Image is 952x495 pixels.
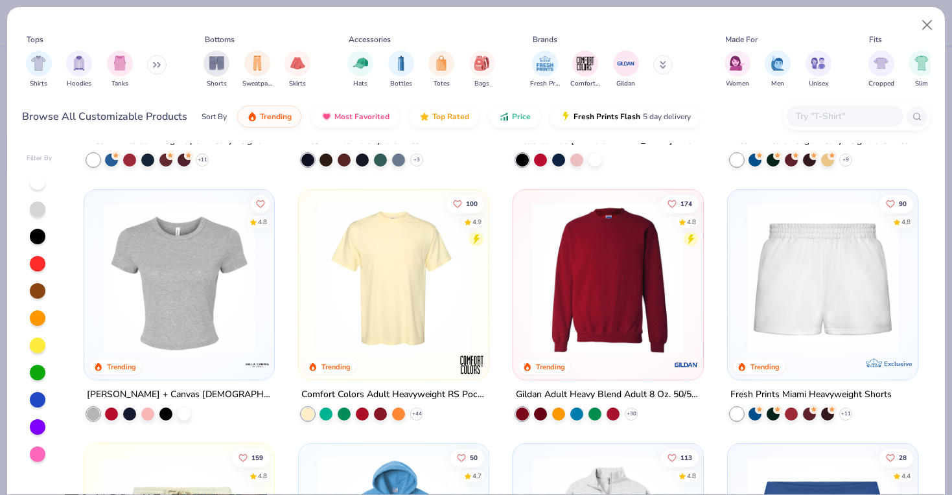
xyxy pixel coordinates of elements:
img: Comfort Colors Image [575,54,595,73]
span: Fresh Prints Flash [574,111,640,122]
div: filter for Sweatpants [242,51,272,89]
span: + 30 [627,410,636,418]
button: Like [661,448,699,466]
div: 4.4 [901,471,911,481]
button: filter button [242,51,272,89]
div: filter for Skirts [284,51,310,89]
span: Gildan [616,79,635,89]
button: filter button [725,51,750,89]
img: 284e3bdb-833f-4f21-a3b0-720291adcbd9 [312,203,476,354]
span: Shirts [30,79,47,89]
div: 4.8 [258,471,267,481]
div: filter for Shirts [26,51,52,89]
span: Men [771,79,784,89]
span: 159 [251,454,263,461]
div: Accessories [349,34,391,45]
div: filter for Bottles [388,51,414,89]
div: Comfort Colors Adult Heavyweight RS Pocket T-Shirt [301,387,486,403]
button: filter button [909,51,935,89]
img: Fresh Prints Image [535,54,555,73]
div: filter for Comfort Colors [570,51,600,89]
button: filter button [469,51,495,89]
span: Trending [260,111,292,122]
img: Totes Image [434,56,448,71]
img: Unisex Image [811,56,826,71]
img: c7b025ed-4e20-46ac-9c52-55bc1f9f47df [526,203,690,354]
span: Most Favorited [334,111,389,122]
span: + 11 [198,156,207,164]
span: Skirts [289,79,306,89]
div: filter for Fresh Prints [530,51,560,89]
div: filter for Women [725,51,750,89]
button: Fresh Prints Flash5 day delivery [551,106,701,128]
img: Shorts Image [209,56,224,71]
button: Like [232,448,270,466]
button: filter button [347,51,373,89]
button: Like [447,194,484,213]
div: Browse All Customizable Products [22,109,187,124]
img: most_fav.gif [321,111,332,122]
img: Comfort Colors logo [459,352,485,378]
span: Exclusive [884,360,912,368]
div: filter for Hats [347,51,373,89]
img: Bella + Canvas logo [244,352,270,378]
div: 4.8 [687,217,696,227]
span: 174 [680,200,692,207]
span: Women [726,79,749,89]
button: filter button [428,51,454,89]
div: Fresh Prints Miami Heavyweight Shorts [730,387,892,403]
div: filter for Bags [469,51,495,89]
span: Top Rated [432,111,469,122]
div: Fresh Prints Varsity Crewneck [301,133,424,149]
span: Cropped [868,79,894,89]
img: aa15adeb-cc10-480b-b531-6e6e449d5067 [97,203,261,354]
div: Fresh Prints San Diego Open Heavyweight Sweatpants [87,133,272,149]
img: af8dff09-eddf-408b-b5dc-51145765dcf2 [741,203,905,354]
span: + 3 [413,156,420,164]
button: filter button [203,51,229,89]
span: Comfort Colors [570,79,600,89]
img: Bags Image [474,56,489,71]
span: Fresh Prints [530,79,560,89]
span: Tanks [111,79,128,89]
img: Gildan logo [673,352,699,378]
div: filter for Totes [428,51,454,89]
img: Gildan Image [616,54,636,73]
div: Brands [533,34,557,45]
div: 4.8 [258,217,267,227]
span: 50 [470,454,478,461]
button: filter button [284,51,310,89]
img: trending.gif [247,111,257,122]
button: Like [661,194,699,213]
div: Fits [869,34,882,45]
span: + 9 [842,156,849,164]
span: 5 day delivery [643,109,691,124]
span: Unisex [809,79,828,89]
div: filter for Cropped [868,51,894,89]
button: filter button [66,51,92,89]
span: Hoodies [67,79,91,89]
span: 113 [680,454,692,461]
span: Price [512,111,531,122]
div: Bottoms [205,34,235,45]
button: Like [879,194,913,213]
img: Cropped Image [874,56,888,71]
button: filter button [613,51,639,89]
img: Hats Image [353,56,368,71]
img: TopRated.gif [419,111,430,122]
div: [PERSON_NAME] + Canvas [DEMOGRAPHIC_DATA]' Micro Ribbed Baby Tee [87,387,272,403]
span: Slim [915,79,928,89]
span: 100 [466,200,478,207]
span: Totes [434,79,450,89]
span: 90 [899,200,907,207]
img: Sweatpants Image [250,56,264,71]
span: Bottles [390,79,412,89]
div: 4.8 [687,471,696,481]
img: Bottles Image [394,56,408,71]
img: Women Image [730,56,745,71]
button: filter button [806,51,831,89]
button: Like [450,448,484,466]
button: filter button [570,51,600,89]
button: filter button [388,51,414,89]
div: filter for Hoodies [66,51,92,89]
